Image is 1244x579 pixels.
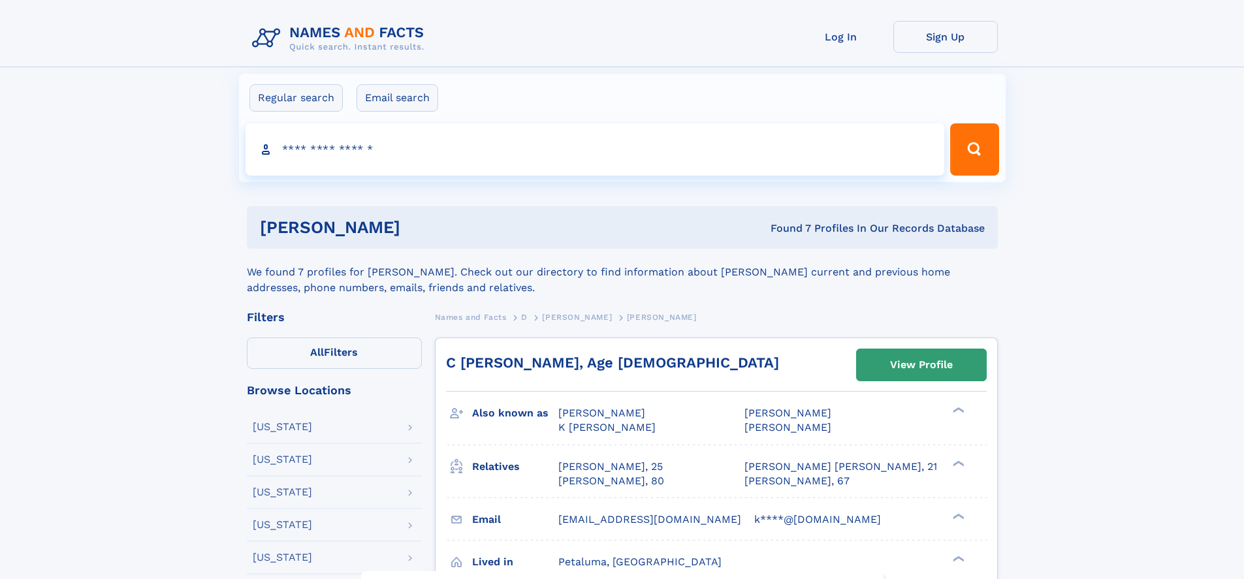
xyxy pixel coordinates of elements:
div: ❯ [949,554,965,563]
div: ❯ [949,512,965,520]
a: C [PERSON_NAME], Age [DEMOGRAPHIC_DATA] [446,354,779,371]
div: [US_STATE] [253,487,312,497]
span: [PERSON_NAME] [744,421,831,433]
label: Regular search [249,84,343,112]
h3: Lived in [472,551,558,573]
label: Email search [357,84,438,112]
span: [PERSON_NAME] [542,313,612,322]
div: ❯ [949,459,965,467]
span: All [310,346,324,358]
span: K [PERSON_NAME] [558,421,656,433]
a: [PERSON_NAME], 25 [558,460,663,474]
span: [PERSON_NAME] [558,407,645,419]
h3: Relatives [472,456,558,478]
a: Names and Facts [435,309,507,325]
a: Log In [789,21,893,53]
span: [EMAIL_ADDRESS][DOMAIN_NAME] [558,513,741,525]
div: [US_STATE] [253,520,312,530]
span: [PERSON_NAME] [627,313,697,322]
div: Found 7 Profiles In Our Records Database [585,221,985,236]
div: View Profile [890,350,953,380]
span: [PERSON_NAME] [744,407,831,419]
span: Petaluma, [GEOGRAPHIC_DATA] [558,556,722,568]
a: [PERSON_NAME] [PERSON_NAME], 21 [744,460,937,474]
h3: Email [472,509,558,531]
div: [US_STATE] [253,552,312,563]
h3: Also known as [472,402,558,424]
label: Filters [247,337,422,369]
a: D [521,309,528,325]
div: ❯ [949,406,965,415]
a: View Profile [857,349,986,381]
div: Filters [247,311,422,323]
a: Sign Up [893,21,998,53]
span: D [521,313,528,322]
input: search input [246,123,945,176]
div: Browse Locations [247,384,422,396]
a: [PERSON_NAME] [542,309,612,325]
button: Search Button [950,123,998,176]
div: [US_STATE] [253,422,312,432]
div: We found 7 profiles for [PERSON_NAME]. Check out our directory to find information about [PERSON_... [247,249,998,296]
a: [PERSON_NAME], 80 [558,474,664,488]
img: Logo Names and Facts [247,21,435,56]
div: [US_STATE] [253,454,312,465]
h1: [PERSON_NAME] [260,219,586,236]
a: [PERSON_NAME], 67 [744,474,850,488]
